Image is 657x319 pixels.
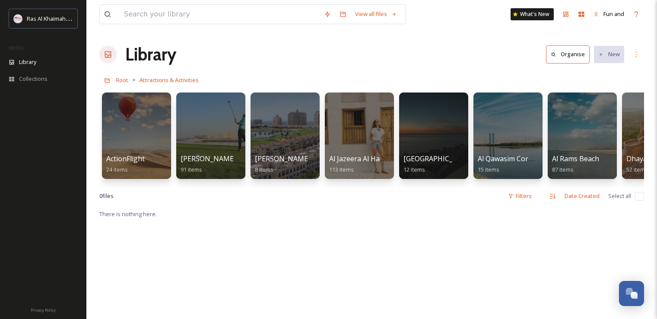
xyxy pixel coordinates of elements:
[116,75,128,85] a: Root
[329,154,393,163] span: Al Jazeera Al Hamra
[626,166,648,173] span: 52 items
[27,14,149,22] span: Ras Al Khaimah Tourism Development Authority
[255,155,380,173] a: [PERSON_NAME][GEOGRAPHIC_DATA]8 items
[608,192,631,200] span: Select all
[546,45,590,63] button: Organise
[9,45,24,51] span: MEDIA
[478,166,499,173] span: 15 items
[140,76,199,84] span: Attractions & Activities
[619,281,644,306] button: Open Chat
[552,154,599,163] span: Al Rams Beach
[181,155,267,173] a: [PERSON_NAME] Golf Club91 items
[116,76,128,84] span: Root
[403,154,473,163] span: [GEOGRAPHIC_DATA]
[19,58,36,66] span: Library
[589,6,628,22] a: Fun and
[546,45,594,63] a: Organise
[106,154,145,163] span: ActionFlight
[106,155,145,173] a: ActionFlight24 items
[351,6,401,22] a: View all files
[594,46,624,63] button: New
[504,188,536,204] div: Filters
[99,192,114,200] span: 0 file s
[14,14,22,23] img: Logo_RAKTDA_RGB-01.png
[31,307,56,313] span: Privacy Policy
[552,155,599,173] a: Al Rams Beach87 items
[403,155,473,173] a: [GEOGRAPHIC_DATA]12 items
[181,154,267,163] span: [PERSON_NAME] Golf Club
[19,75,48,83] span: Collections
[329,155,393,173] a: Al Jazeera Al Hamra113 items
[329,166,354,173] span: 113 items
[125,41,176,67] a: Library
[478,155,546,173] a: Al Qawasim Corniche15 items
[552,166,574,173] span: 87 items
[603,10,624,18] span: Fun and
[403,166,425,173] span: 12 items
[140,75,199,85] a: Attractions & Activities
[255,166,273,173] span: 8 items
[511,8,554,20] a: What's New
[478,154,546,163] span: Al Qawasim Corniche
[99,210,157,218] span: There is nothing here.
[31,304,56,315] a: Privacy Policy
[255,154,380,163] span: [PERSON_NAME][GEOGRAPHIC_DATA]
[560,188,604,204] div: Date Created
[120,5,320,24] input: Search your library
[181,166,202,173] span: 91 items
[106,166,128,173] span: 24 items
